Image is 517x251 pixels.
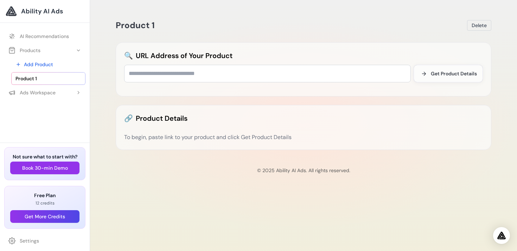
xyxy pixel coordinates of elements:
[10,200,79,206] p: 12 credits
[11,72,85,85] a: Product 1
[21,6,63,16] span: Ability AI Ads
[493,227,510,244] div: Open Intercom Messenger
[11,18,17,24] img: website_grey.svg
[467,20,491,31] button: Delete
[8,89,56,96] div: Ads Workspace
[4,234,85,247] a: Settings
[10,192,79,199] h3: Free Plan
[6,6,84,17] a: Ability AI Ads
[10,153,79,160] h3: Not sure what to start with?
[19,41,25,46] img: tab_domain_overview_orange.svg
[431,70,477,77] span: Get Product Details
[8,47,40,54] div: Products
[414,65,483,82] button: Get Product Details
[124,113,483,123] h2: Product Details
[124,133,483,142] div: To begin, paste link to your product and click Get Product Details
[15,75,37,82] span: Product 1
[27,42,63,46] div: Domain Overview
[78,42,119,46] div: Keywords by Traffic
[10,162,79,174] button: Book 30-min Demo
[124,113,133,123] span: 🔗
[11,58,85,71] a: Add Product
[124,51,133,61] span: 🔍
[70,41,76,46] img: tab_keywords_by_traffic_grey.svg
[4,86,85,99] button: Ads Workspace
[4,44,85,57] button: Products
[20,11,34,17] div: v 4.0.25
[124,51,483,61] h2: URL Address of Your Product
[10,210,79,223] button: Get More Credits
[116,20,155,31] span: Product 1
[96,167,511,174] p: © 2025 Ability AI Ads. All rights reserved.
[472,22,487,29] span: Delete
[11,11,17,17] img: logo_orange.svg
[4,30,85,43] a: AI Recommendations
[18,18,50,24] div: Domain: [URL]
